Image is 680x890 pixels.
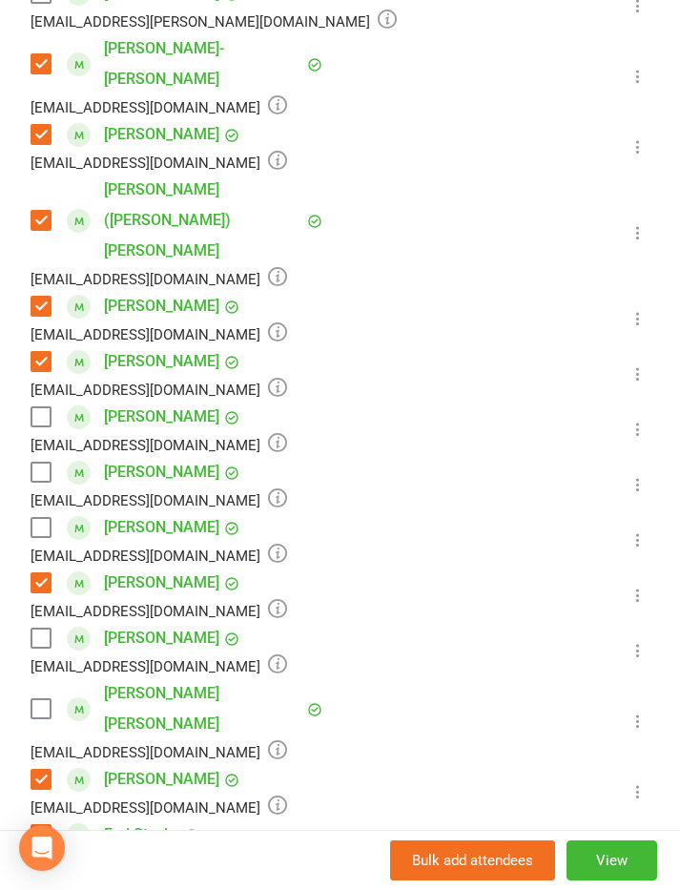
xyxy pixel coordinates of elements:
a: [PERSON_NAME] [104,119,219,150]
button: View [567,840,657,880]
a: [PERSON_NAME] [104,512,219,543]
div: [EMAIL_ADDRESS][PERSON_NAME][DOMAIN_NAME] [31,9,397,33]
div: [EMAIL_ADDRESS][DOMAIN_NAME] [31,543,287,568]
button: Bulk add attendees [390,840,555,880]
a: [PERSON_NAME] [104,346,219,377]
div: [EMAIL_ADDRESS][DOMAIN_NAME] [31,150,287,175]
div: [EMAIL_ADDRESS][DOMAIN_NAME] [31,598,287,623]
a: [PERSON_NAME] [104,623,219,653]
a: [PERSON_NAME] [104,457,219,487]
div: [EMAIL_ADDRESS][DOMAIN_NAME] [31,795,287,819]
div: [EMAIL_ADDRESS][DOMAIN_NAME] [31,432,287,457]
div: [EMAIL_ADDRESS][DOMAIN_NAME] [31,739,287,764]
div: [EMAIL_ADDRESS][DOMAIN_NAME] [31,487,287,512]
a: [PERSON_NAME] [104,291,219,321]
a: [PERSON_NAME] [104,568,219,598]
div: [EMAIL_ADDRESS][DOMAIN_NAME] [31,377,287,402]
div: [EMAIL_ADDRESS][DOMAIN_NAME] [31,321,287,346]
div: [EMAIL_ADDRESS][DOMAIN_NAME] [31,94,287,119]
a: [PERSON_NAME]-[PERSON_NAME] [104,33,302,94]
div: [EMAIL_ADDRESS][DOMAIN_NAME] [31,266,287,291]
a: Emi Stocks [104,819,179,850]
div: Open Intercom Messenger [19,825,65,871]
div: [EMAIL_ADDRESS][DOMAIN_NAME] [31,653,287,678]
a: [PERSON_NAME] [104,764,219,795]
a: [PERSON_NAME] [104,402,219,432]
a: [PERSON_NAME] ([PERSON_NAME]) [PERSON_NAME] [104,175,302,266]
a: [PERSON_NAME] [PERSON_NAME] [104,678,302,739]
